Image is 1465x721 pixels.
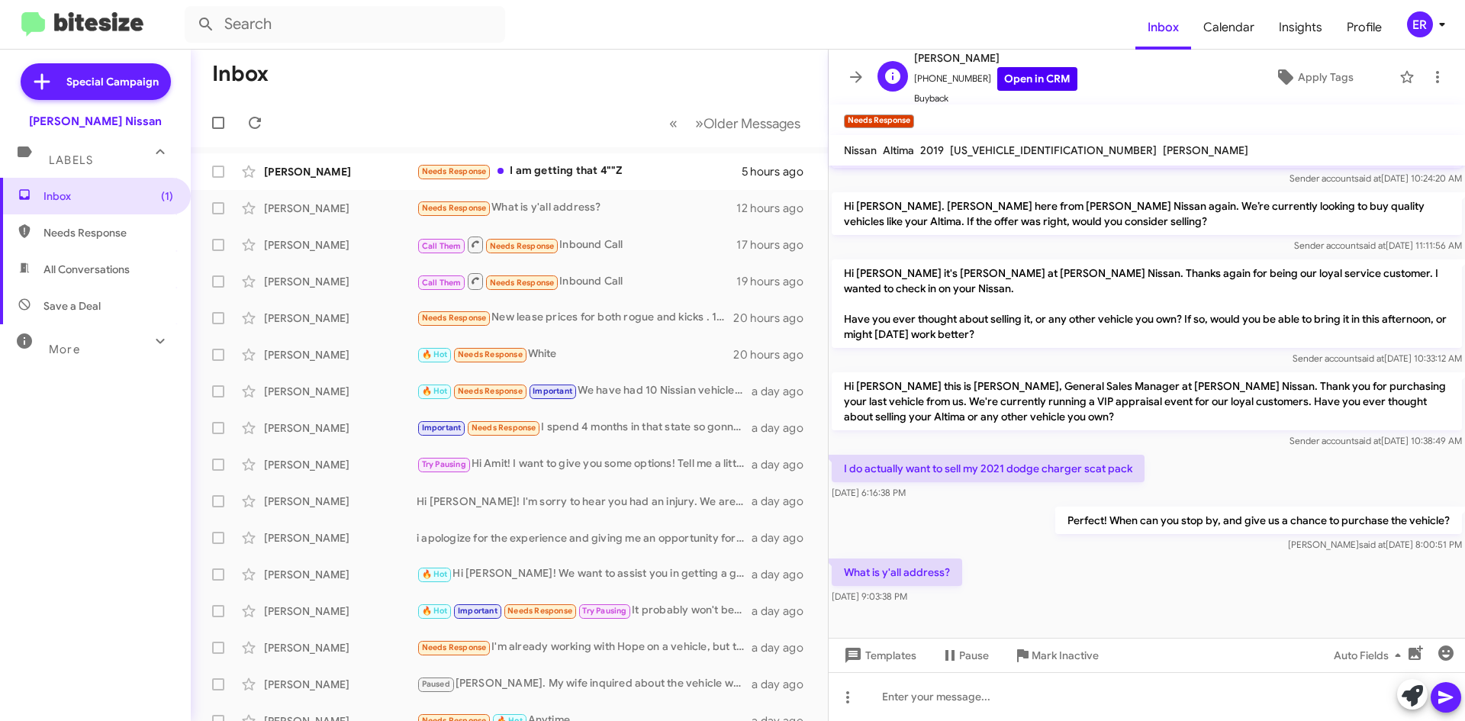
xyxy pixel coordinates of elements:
[736,274,816,289] div: 19 hours ago
[832,487,906,498] span: [DATE] 6:16:38 PM
[1267,5,1335,50] a: Insights
[883,143,914,157] span: Altima
[264,677,417,692] div: [PERSON_NAME]
[264,567,417,582] div: [PERSON_NAME]
[417,382,752,400] div: We have had 10 Nissian vehicles over these past 21 years but never have had to take a note as hig...
[669,114,678,133] span: «
[43,262,130,277] span: All Conversations
[29,114,162,129] div: [PERSON_NAME] Nissan
[264,201,417,216] div: [PERSON_NAME]
[161,188,173,204] span: (1)
[264,274,417,289] div: [PERSON_NAME]
[264,237,417,253] div: [PERSON_NAME]
[920,143,944,157] span: 2019
[1294,240,1462,251] span: Sender account [DATE] 11:11:56 AM
[733,311,816,326] div: 20 hours ago
[417,639,752,656] div: I'm already working with Hope on a vehicle, but thank you
[582,606,626,616] span: Try Pausing
[422,203,487,213] span: Needs Response
[417,346,733,363] div: White
[264,384,417,399] div: [PERSON_NAME]
[264,311,417,326] div: [PERSON_NAME]
[752,384,816,399] div: a day ago
[832,455,1145,482] p: I do actually want to sell my 2021 dodge charger scat pack
[264,420,417,436] div: [PERSON_NAME]
[844,143,877,157] span: Nissan
[841,642,916,669] span: Templates
[417,235,736,254] div: Inbound Call
[661,108,810,139] nav: Page navigation example
[422,386,448,396] span: 🔥 Hot
[43,188,173,204] span: Inbox
[704,115,800,132] span: Older Messages
[752,457,816,472] div: a day ago
[417,309,733,327] div: New lease prices for both rogue and kicks . 15K miles, $2500 down out the door price.
[1163,143,1248,157] span: [PERSON_NAME]
[472,423,536,433] span: Needs Response
[264,457,417,472] div: [PERSON_NAME]
[1055,507,1462,534] p: Perfect! When can you stop by, and give us a chance to purchase the vehicle?
[1298,63,1354,91] span: Apply Tags
[752,677,816,692] div: a day ago
[832,558,962,586] p: What is y'all address?
[914,49,1077,67] span: [PERSON_NAME]
[832,192,1462,235] p: Hi [PERSON_NAME]. [PERSON_NAME] here from [PERSON_NAME] Nissan again. We’re currently looking to ...
[929,642,1001,669] button: Pause
[458,349,523,359] span: Needs Response
[1191,5,1267,50] span: Calendar
[417,675,752,693] div: [PERSON_NAME]. My wife inquired about the vehicle whilst we are in the midst of purchasing anothe...
[1001,642,1111,669] button: Mark Inactive
[458,606,497,616] span: Important
[1135,5,1191,50] a: Inbox
[264,530,417,546] div: [PERSON_NAME]
[533,386,572,396] span: Important
[417,494,752,509] div: Hi [PERSON_NAME]! I'm sorry to hear you had an injury. We are here to help once you feel back to ...
[742,164,816,179] div: 5 hours ago
[422,166,487,176] span: Needs Response
[422,569,448,579] span: 🔥 Hot
[844,114,914,128] small: Needs Response
[1290,172,1462,184] span: Sender account [DATE] 10:24:20 AM
[832,259,1462,348] p: Hi [PERSON_NAME] it's [PERSON_NAME] at [PERSON_NAME] Nissan. Thanks again for being our loyal ser...
[1354,435,1381,446] span: said at
[1359,240,1386,251] span: said at
[43,298,101,314] span: Save a Deal
[914,91,1077,106] span: Buyback
[422,642,487,652] span: Needs Response
[832,591,907,602] span: [DATE] 9:03:38 PM
[264,604,417,619] div: [PERSON_NAME]
[914,67,1077,91] span: [PHONE_NUMBER]
[422,278,462,288] span: Call Them
[1032,642,1099,669] span: Mark Inactive
[264,347,417,362] div: [PERSON_NAME]
[997,67,1077,91] a: Open in CRM
[752,567,816,582] div: a day ago
[264,640,417,655] div: [PERSON_NAME]
[752,604,816,619] div: a day ago
[1293,352,1462,364] span: Sender account [DATE] 10:33:12 AM
[185,6,505,43] input: Search
[1335,5,1394,50] span: Profile
[950,143,1157,157] span: [US_VEHICLE_IDENTIFICATION_NUMBER]
[1288,539,1462,550] span: [PERSON_NAME] [DATE] 8:00:51 PM
[422,423,462,433] span: Important
[1322,642,1419,669] button: Auto Fields
[422,241,462,251] span: Call Them
[829,642,929,669] button: Templates
[264,164,417,179] div: [PERSON_NAME]
[695,114,704,133] span: »
[686,108,810,139] button: Next
[1290,435,1462,446] span: Sender account [DATE] 10:38:49 AM
[490,241,555,251] span: Needs Response
[736,201,816,216] div: 12 hours ago
[49,343,80,356] span: More
[1394,11,1448,37] button: ER
[417,272,736,291] div: Inbound Call
[1235,63,1392,91] button: Apply Tags
[752,420,816,436] div: a day ago
[1357,352,1384,364] span: said at
[458,386,523,396] span: Needs Response
[1354,172,1381,184] span: said at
